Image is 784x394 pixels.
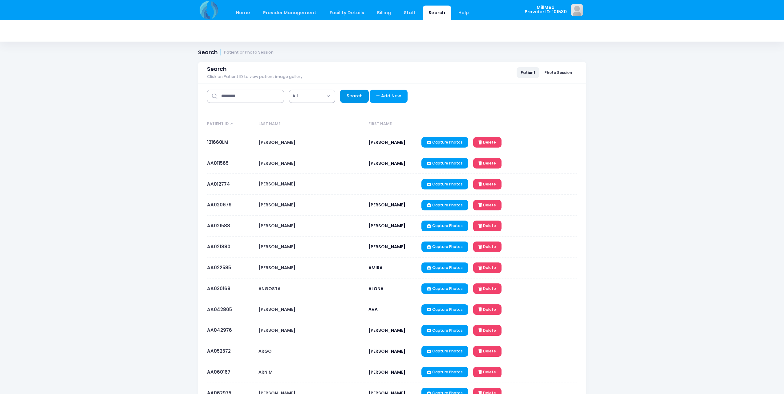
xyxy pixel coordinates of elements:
[207,264,231,271] a: AA022585
[473,346,502,356] a: Delete
[421,137,468,148] a: Capture Photos
[365,116,419,132] th: First Name: activate to sort column ascending
[258,265,295,271] span: [PERSON_NAME]
[368,202,405,208] span: [PERSON_NAME]
[421,325,468,335] a: Capture Photos
[473,158,502,169] a: Delete
[368,369,405,375] span: [PERSON_NAME]
[368,223,405,229] span: [PERSON_NAME]
[207,285,230,292] a: AA030168
[258,348,272,354] span: ARGO
[207,181,230,187] a: AA012774
[473,137,502,148] a: Delete
[207,139,228,145] a: 121660LM
[207,369,230,375] a: AA060167
[368,265,383,271] span: AMIRA
[452,6,475,20] a: Help
[258,223,295,229] span: [PERSON_NAME]
[421,304,468,315] a: Capture Photos
[473,262,502,273] a: Delete
[517,67,539,78] a: Patient
[289,90,335,103] span: All
[207,222,230,229] a: AA021588
[421,158,468,169] a: Capture Photos
[340,90,369,103] a: Search
[473,200,502,210] a: Delete
[421,367,468,377] a: Capture Photos
[207,201,232,208] a: AA020679
[368,244,405,250] span: [PERSON_NAME]
[207,243,230,250] a: AA021880
[224,50,274,55] small: Patient or Photo Session
[370,90,408,103] a: Add New
[207,348,231,354] a: AA052572
[371,6,397,20] a: Billing
[198,49,274,56] h1: Search
[207,75,303,79] span: Click on Patient ID to view patient image gallery
[258,327,295,333] span: [PERSON_NAME]
[230,6,256,20] a: Home
[207,66,227,72] span: Search
[258,369,273,375] span: ARNIM
[473,304,502,315] a: Delete
[473,179,502,189] a: Delete
[258,286,281,292] span: ANGOSTA
[421,179,468,189] a: Capture Photos
[256,116,365,132] th: Last Name: activate to sort column ascending
[421,346,468,356] a: Capture Photos
[323,6,370,20] a: Facility Details
[207,116,256,132] th: Patient ID: activate to sort column ascending
[207,160,229,166] a: AA011565
[398,6,422,20] a: Staff
[421,242,468,252] a: Capture Photos
[258,160,295,166] span: [PERSON_NAME]
[473,283,502,294] a: Delete
[368,327,405,333] span: [PERSON_NAME]
[258,202,295,208] span: [PERSON_NAME]
[421,200,468,210] a: Capture Photos
[368,348,405,354] span: [PERSON_NAME]
[540,67,576,78] a: Photo Session
[207,327,232,333] a: AA042976
[473,367,502,377] a: Delete
[258,306,295,312] span: [PERSON_NAME]
[368,306,378,312] span: AVA
[473,221,502,231] a: Delete
[257,6,323,20] a: Provider Management
[571,4,583,16] img: image
[421,221,468,231] a: Capture Photos
[525,5,567,14] span: MillMed Provider ID: 101530
[368,160,405,166] span: [PERSON_NAME]
[258,181,295,187] span: [PERSON_NAME]
[368,286,384,292] span: ALONA
[421,262,468,273] a: Capture Photos
[421,283,468,294] a: Capture Photos
[258,139,295,145] span: [PERSON_NAME]
[473,242,502,252] a: Delete
[423,6,451,20] a: Search
[368,139,405,145] span: [PERSON_NAME]
[292,93,298,99] span: All
[258,244,295,250] span: [PERSON_NAME]
[207,306,232,313] a: AA042805
[473,325,502,335] a: Delete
